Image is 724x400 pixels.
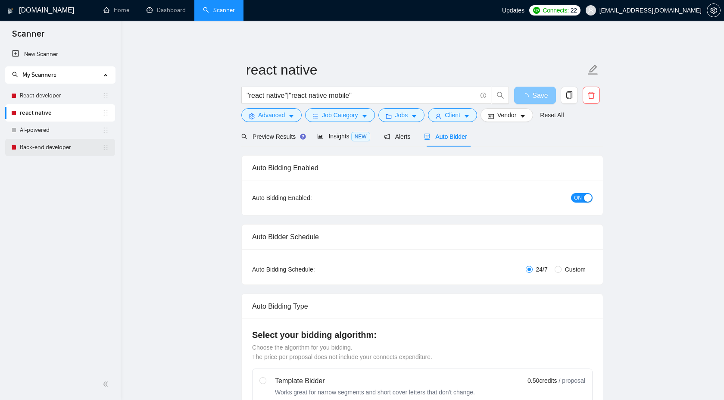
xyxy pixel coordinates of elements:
[5,104,115,122] li: react native
[481,93,486,98] span: info-circle
[246,59,586,81] input: Scanner name...
[20,122,102,139] a: AI-powered
[252,193,365,203] div: Auto Bidding Enabled:
[502,7,524,14] span: Updates
[583,87,600,104] button: delete
[559,376,585,385] span: / proposal
[20,87,102,104] a: React developer
[5,139,115,156] li: Back-end developer
[203,6,235,14] a: searchScanner
[445,110,460,120] span: Client
[5,46,115,63] li: New Scanner
[574,193,582,203] span: ON
[386,113,392,119] span: folder
[571,6,577,15] span: 22
[488,113,494,119] span: idcard
[252,225,593,249] div: Auto Bidder Schedule
[492,91,509,99] span: search
[5,122,115,139] li: AI-powered
[247,90,477,101] input: Search Freelance Jobs...
[275,376,475,386] div: Template Bidder
[543,6,568,15] span: Connects:
[299,133,307,141] div: Tooltip anchor
[241,134,247,140] span: search
[587,64,599,75] span: edit
[241,133,303,140] span: Preview Results
[435,113,441,119] span: user
[424,134,430,140] span: robot
[533,265,551,274] span: 24/7
[562,265,589,274] span: Custom
[395,110,408,120] span: Jobs
[527,376,557,385] span: 0.50 credits
[317,133,323,139] span: area-chart
[103,380,111,388] span: double-left
[561,91,577,99] span: copy
[362,113,368,119] span: caret-down
[522,93,532,100] span: loading
[384,134,390,140] span: notification
[22,71,56,78] span: My Scanners
[252,329,593,341] h4: Select your bidding algorithm:
[411,113,417,119] span: caret-down
[707,7,721,14] a: setting
[252,156,593,180] div: Auto Bidding Enabled
[249,113,255,119] span: setting
[241,108,302,122] button: settingAdvancedcaret-down
[305,108,374,122] button: barsJob Categorycaret-down
[322,110,358,120] span: Job Category
[252,265,365,274] div: Auto Bidding Schedule:
[540,110,564,120] a: Reset All
[317,133,370,140] span: Insights
[588,7,594,13] span: user
[258,110,285,120] span: Advanced
[707,3,721,17] button: setting
[102,92,109,99] span: holder
[102,127,109,134] span: holder
[481,108,533,122] button: idcardVendorcaret-down
[583,91,599,99] span: delete
[275,388,475,397] div: Works great for narrow segments and short cover letters that don't change.
[102,109,109,116] span: holder
[428,108,477,122] button: userClientcaret-down
[532,90,548,101] span: Save
[288,113,294,119] span: caret-down
[520,113,526,119] span: caret-down
[5,28,51,46] span: Scanner
[147,6,186,14] a: dashboardDashboard
[102,144,109,151] span: holder
[12,46,108,63] a: New Scanner
[5,87,115,104] li: React developer
[7,4,13,18] img: logo
[464,113,470,119] span: caret-down
[497,110,516,120] span: Vendor
[12,72,18,78] span: search
[312,113,318,119] span: bars
[351,132,370,141] span: NEW
[103,6,129,14] a: homeHome
[384,133,411,140] span: Alerts
[707,7,720,14] span: setting
[12,71,56,78] span: My Scanners
[252,294,593,319] div: Auto Bidding Type
[533,7,540,14] img: upwork-logo.png
[424,133,467,140] span: Auto Bidder
[378,108,425,122] button: folderJobscaret-down
[252,344,432,360] span: Choose the algorithm for you bidding. The price per proposal does not include your connects expen...
[20,139,102,156] a: Back-end developer
[561,87,578,104] button: copy
[20,104,102,122] a: react native
[514,87,556,104] button: Save
[492,87,509,104] button: search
